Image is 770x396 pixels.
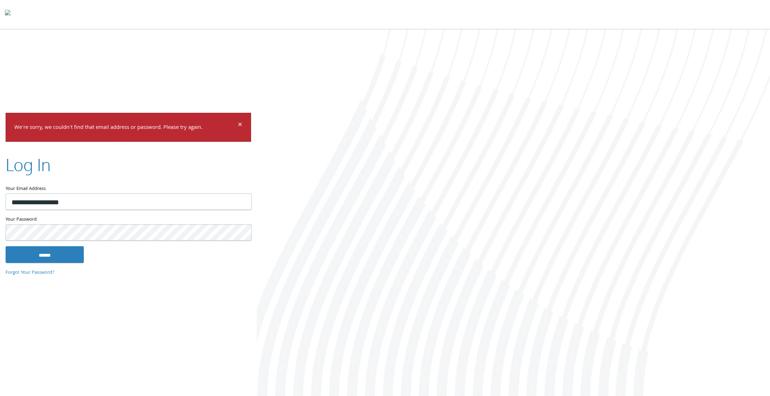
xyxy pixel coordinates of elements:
h2: Log In [6,153,51,176]
img: todyl-logo-dark.svg [5,7,10,21]
label: Your Password [6,215,251,224]
button: Dismiss alert [238,122,242,130]
p: We're sorry, we couldn't find that email address or password. Please try again. [14,123,237,133]
span: × [238,119,242,132]
a: Forgot Your Password? [6,269,54,277]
